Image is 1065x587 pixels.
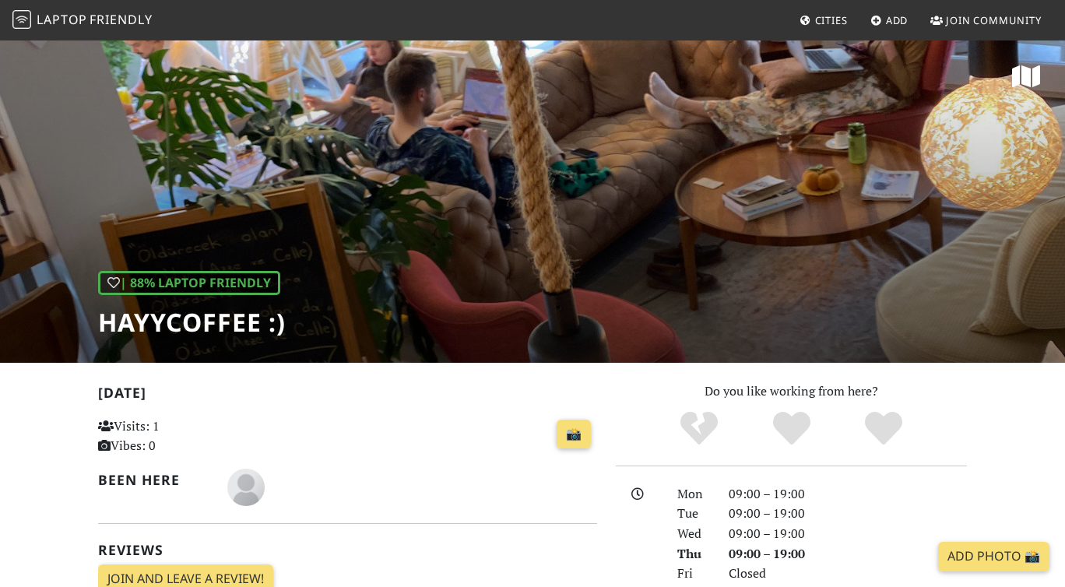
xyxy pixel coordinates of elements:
a: 📸 [557,420,591,449]
h1: hayycoffee :) [98,308,286,337]
a: Join Community [924,6,1048,34]
span: TzwSVsOw TzwSVsOw [227,477,265,494]
p: Visits: 1 Vibes: 0 [98,417,252,456]
h2: Been here [98,472,209,488]
div: Thu [668,544,719,564]
p: Do you like working from here? [616,381,967,402]
div: Tue [668,504,719,524]
img: blank-535327c66bd565773addf3077783bbfce4b00ec00e9fd257753287c682c7fa38.png [227,469,265,506]
div: No [652,409,745,448]
div: 09:00 – 19:00 [719,524,976,544]
div: Wed [668,524,719,544]
span: Friendly [90,11,152,28]
div: 09:00 – 19:00 [719,544,976,564]
span: Cities [815,13,848,27]
div: 09:00 – 19:00 [719,504,976,524]
a: Cities [793,6,854,34]
div: | 88% Laptop Friendly [98,271,280,296]
span: Laptop [37,11,87,28]
span: Add [886,13,909,27]
h2: [DATE] [98,385,597,407]
div: Closed [719,564,976,584]
a: Add Photo 📸 [938,542,1049,571]
a: Add [864,6,915,34]
div: 09:00 – 19:00 [719,484,976,504]
h2: Reviews [98,542,597,558]
img: LaptopFriendly [12,10,31,29]
span: Join Community [946,13,1042,27]
div: Mon [668,484,719,504]
div: Definitely! [838,409,930,448]
a: LaptopFriendly LaptopFriendly [12,7,153,34]
div: Yes [745,409,838,448]
div: Fri [668,564,719,584]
